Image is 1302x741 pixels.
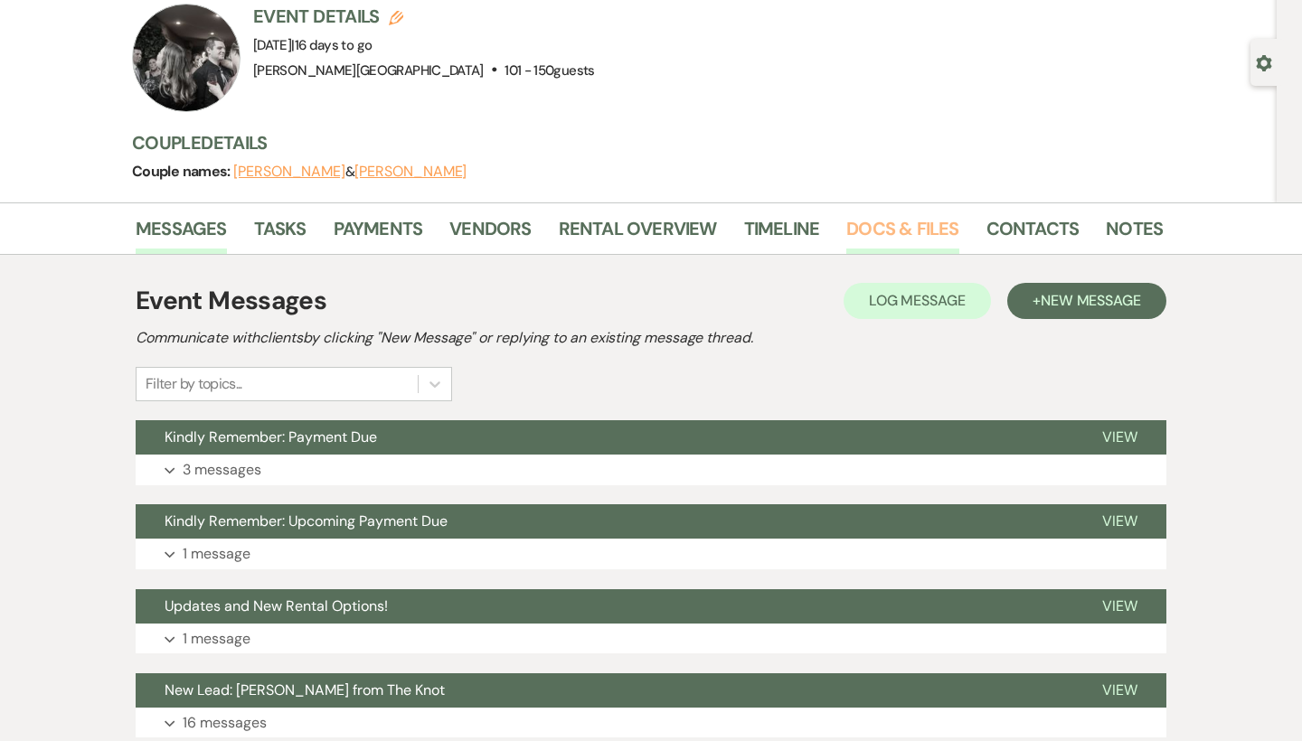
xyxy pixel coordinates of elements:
button: [PERSON_NAME] [354,164,467,179]
a: Contacts [986,214,1080,254]
a: Timeline [744,214,820,254]
button: View [1073,420,1166,455]
span: View [1102,427,1137,446]
button: Kindly Remember: Payment Due [136,420,1073,455]
button: View [1073,673,1166,708]
span: & [233,163,467,181]
button: 3 messages [136,455,1166,485]
span: View [1102,596,1137,615]
button: Open lead details [1256,53,1272,70]
p: 16 messages [183,711,267,735]
a: Messages [136,214,227,254]
a: Rental Overview [559,214,717,254]
button: New Lead: [PERSON_NAME] from The Knot [136,673,1073,708]
a: Vendors [449,214,531,254]
button: [PERSON_NAME] [233,164,345,179]
a: Payments [334,214,423,254]
div: Filter by topics... [146,373,242,395]
button: Updates and New Rental Options! [136,589,1073,624]
button: 1 message [136,539,1166,569]
span: New Lead: [PERSON_NAME] from The Knot [165,680,445,699]
h3: Couple Details [132,130,1145,155]
button: 1 message [136,624,1166,654]
p: 1 message [183,627,250,651]
span: Log Message [869,291,966,310]
span: View [1102,511,1137,530]
h3: Event Details [253,4,595,29]
span: Kindly Remember: Upcoming Payment Due [165,511,448,530]
span: Updates and New Rental Options! [165,596,388,615]
span: [DATE] [253,36,372,54]
button: Log Message [844,283,991,319]
h1: Event Messages [136,282,326,320]
span: Kindly Remember: Payment Due [165,427,377,446]
button: 16 messages [136,708,1166,738]
span: 16 days to go [295,36,373,54]
a: Notes [1106,214,1163,254]
span: | [291,36,372,54]
span: 101 - 150 guests [505,61,594,80]
a: Tasks [254,214,307,254]
span: New Message [1041,291,1141,310]
a: Docs & Files [846,214,958,254]
p: 1 message [183,542,250,566]
button: View [1073,504,1166,539]
button: View [1073,589,1166,624]
span: Couple names: [132,162,233,181]
button: Kindly Remember: Upcoming Payment Due [136,504,1073,539]
button: +New Message [1007,283,1166,319]
span: View [1102,680,1137,699]
span: [PERSON_NAME][GEOGRAPHIC_DATA] [253,61,484,80]
p: 3 messages [183,458,261,482]
h2: Communicate with clients by clicking "New Message" or replying to an existing message thread. [136,327,1166,349]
